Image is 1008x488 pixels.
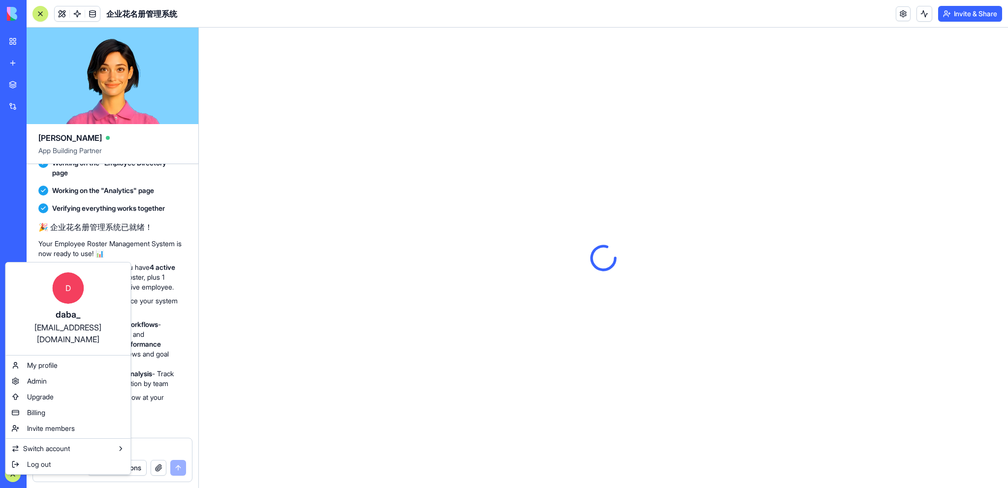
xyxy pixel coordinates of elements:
[27,459,51,469] span: Log out
[23,444,70,454] span: Switch account
[7,264,128,353] a: Ddaba_[EMAIL_ADDRESS][DOMAIN_NAME]
[27,408,45,418] span: Billing
[7,405,128,421] a: Billing
[27,360,58,370] span: My profile
[7,421,128,436] a: Invite members
[27,392,54,402] span: Upgrade
[27,423,75,433] span: Invite members
[15,308,121,322] div: daba_
[52,272,84,304] span: D
[27,376,47,386] span: Admin
[7,373,128,389] a: Admin
[7,389,128,405] a: Upgrade
[7,358,128,373] a: My profile
[15,322,121,345] div: [EMAIL_ADDRESS][DOMAIN_NAME]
